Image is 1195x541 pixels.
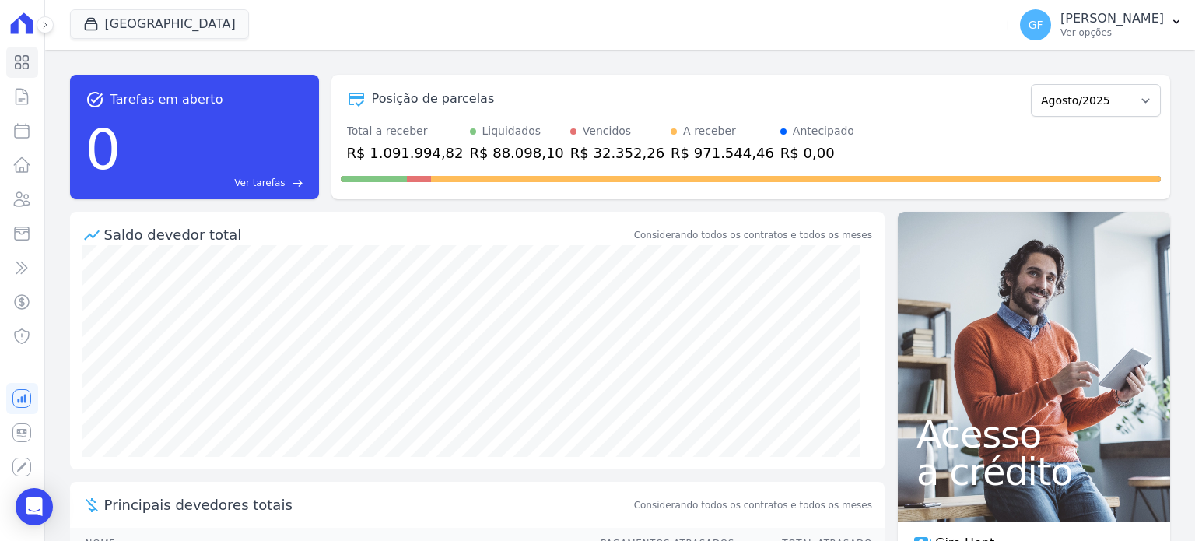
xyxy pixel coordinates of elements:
span: Principais devedores totais [104,494,631,515]
div: Total a receber [347,123,464,139]
div: Posição de parcelas [372,90,495,108]
button: GF [PERSON_NAME] Ver opções [1008,3,1195,47]
span: Tarefas em aberto [110,90,223,109]
div: Vencidos [583,123,631,139]
span: a crédito [916,453,1151,490]
span: task_alt [86,90,104,109]
div: R$ 88.098,10 [470,142,564,163]
div: 0 [86,109,121,190]
button: [GEOGRAPHIC_DATA] [70,9,249,39]
a: Ver tarefas east [127,176,303,190]
div: R$ 0,00 [780,142,854,163]
span: Ver tarefas [234,176,285,190]
div: Open Intercom Messenger [16,488,53,525]
div: Antecipado [793,123,854,139]
p: Ver opções [1060,26,1164,39]
span: Considerando todos os contratos e todos os meses [634,498,872,512]
span: GF [1029,19,1043,30]
div: Saldo devedor total [104,224,631,245]
div: R$ 32.352,26 [570,142,664,163]
p: [PERSON_NAME] [1060,11,1164,26]
div: R$ 1.091.994,82 [347,142,464,163]
div: Liquidados [482,123,541,139]
div: R$ 971.544,46 [671,142,774,163]
span: east [292,177,303,189]
span: Acesso [916,416,1151,453]
div: Considerando todos os contratos e todos os meses [634,228,872,242]
div: A receber [683,123,736,139]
